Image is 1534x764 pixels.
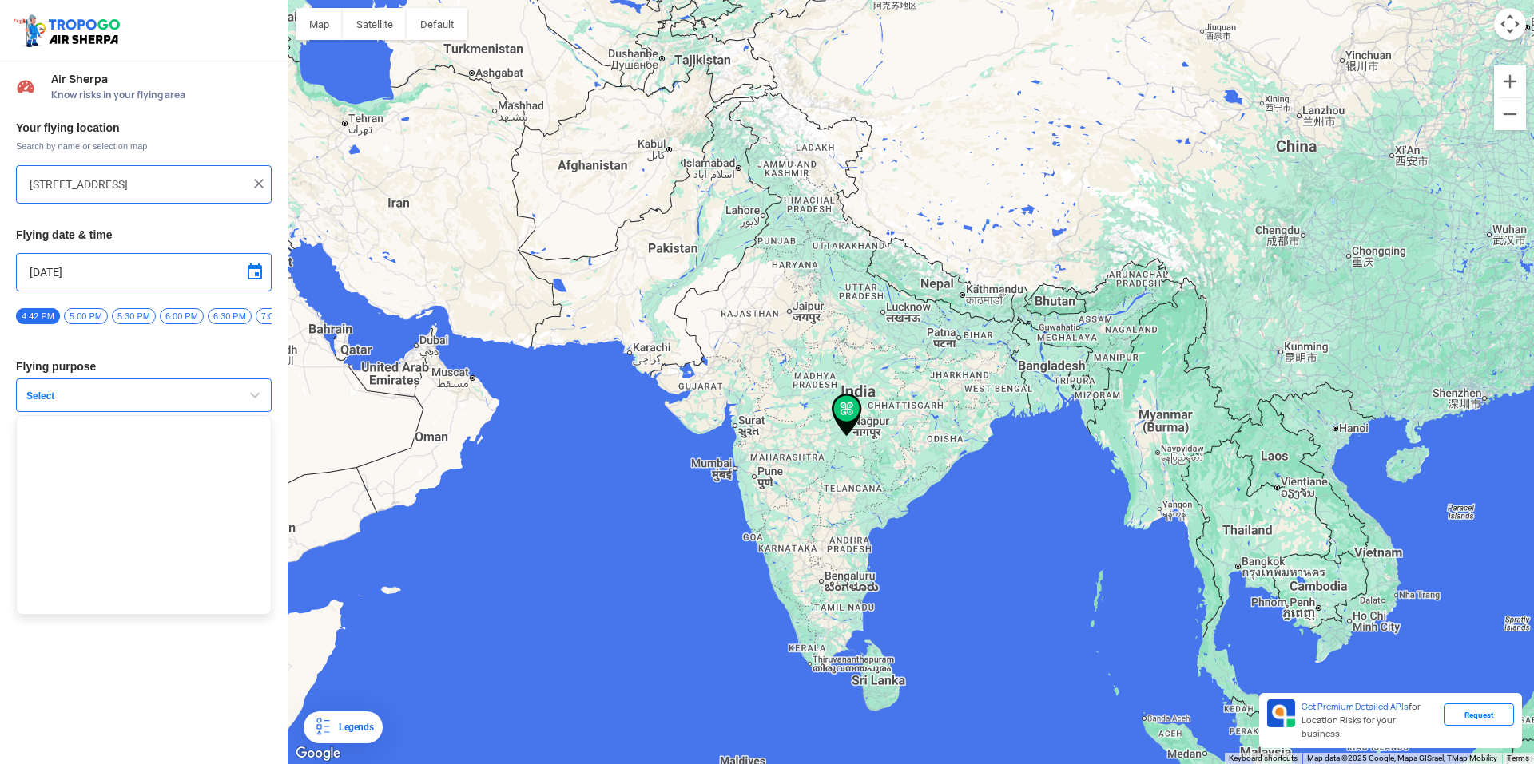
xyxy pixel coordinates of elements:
span: 6:00 PM [160,308,204,324]
span: Get Premium Detailed APIs [1302,701,1409,712]
span: Air Sherpa [51,73,272,85]
div: for Location Risks for your business. [1295,699,1444,742]
span: 4:42 PM [16,308,60,324]
button: Keyboard shortcuts [1229,753,1298,764]
div: Request [1444,703,1514,726]
img: Google [292,743,344,764]
span: Select [20,390,220,402]
h3: Your flying location [16,122,272,133]
button: Select [16,378,272,412]
input: Select Date [30,263,258,282]
button: Zoom out [1494,98,1526,130]
span: Search by name or select on map [16,140,272,152]
a: Open this area in Google Maps (opens a new window) [292,743,344,764]
span: 5:00 PM [64,308,108,324]
a: Terms [1507,754,1529,762]
span: 5:30 PM [112,308,156,324]
input: Search your flying location [30,175,246,194]
div: Legends [332,718,373,737]
img: ic_tgdronemaps.svg [12,12,125,49]
button: Show street map [296,8,343,40]
button: Zoom in [1494,65,1526,97]
ul: Select [16,415,272,615]
button: Map camera controls [1494,8,1526,40]
button: Show satellite imagery [343,8,407,40]
img: Risk Scores [16,77,35,96]
span: 7:00 PM [256,308,300,324]
span: 6:30 PM [208,308,252,324]
h3: Flying purpose [16,361,272,372]
h3: Flying date & time [16,229,272,240]
span: Know risks in your flying area [51,89,272,101]
img: Premium APIs [1267,699,1295,727]
img: Legends [313,718,332,737]
img: ic_close.png [251,176,267,192]
span: Map data ©2025 Google, Mapa GISrael, TMap Mobility [1307,754,1497,762]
